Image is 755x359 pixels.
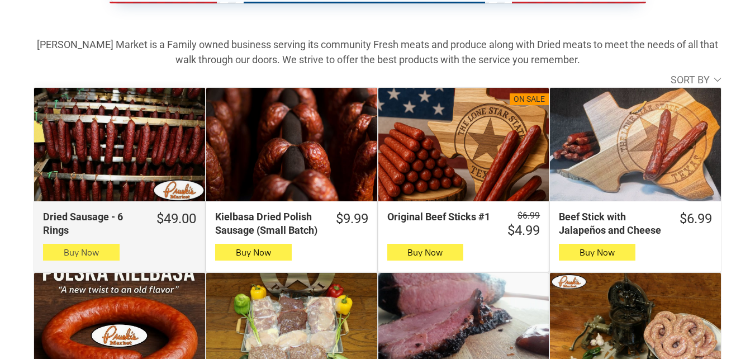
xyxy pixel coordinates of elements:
[206,210,377,237] a: $9.99Kielbasa Dried Polish Sausage (Small Batch)
[378,210,549,239] a: $6.99 $4.99Original Beef Sticks #1
[550,210,721,237] a: $6.99Beef Stick with Jalapeños and Cheese
[517,210,540,221] s: $6.99
[514,94,545,105] div: On Sale
[559,210,664,237] div: Beef Stick with Jalapeños and Cheese
[215,210,320,237] div: Kielbasa Dried Polish Sausage (Small Batch)
[680,210,712,228] div: $6.99
[34,88,205,202] a: Dried Sausage - 6 Rings
[215,244,292,261] button: Buy Now
[156,210,196,228] div: $49.00
[387,210,492,223] div: Original Beef Sticks #1
[580,247,615,258] span: Buy Now
[507,222,540,239] div: $4.99
[559,244,635,261] button: Buy Now
[43,210,141,237] div: Dried Sausage - 6 Rings
[550,88,721,202] a: Beef Stick with Jalapeños and Cheese
[387,244,464,261] button: Buy Now
[64,247,99,258] span: Buy Now
[407,247,443,258] span: Buy Now
[336,210,368,228] div: $9.99
[236,247,271,258] span: Buy Now
[37,39,718,65] strong: [PERSON_NAME] Market is a Family owned business serving its community Fresh meats and produce alo...
[378,88,549,202] a: On SaleOriginal Beef Sticks #1
[34,210,205,237] a: $49.00Dried Sausage - 6 Rings
[43,244,120,261] button: Buy Now
[206,88,377,202] a: Kielbasa Dried Polish Sausage (Small Batch)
